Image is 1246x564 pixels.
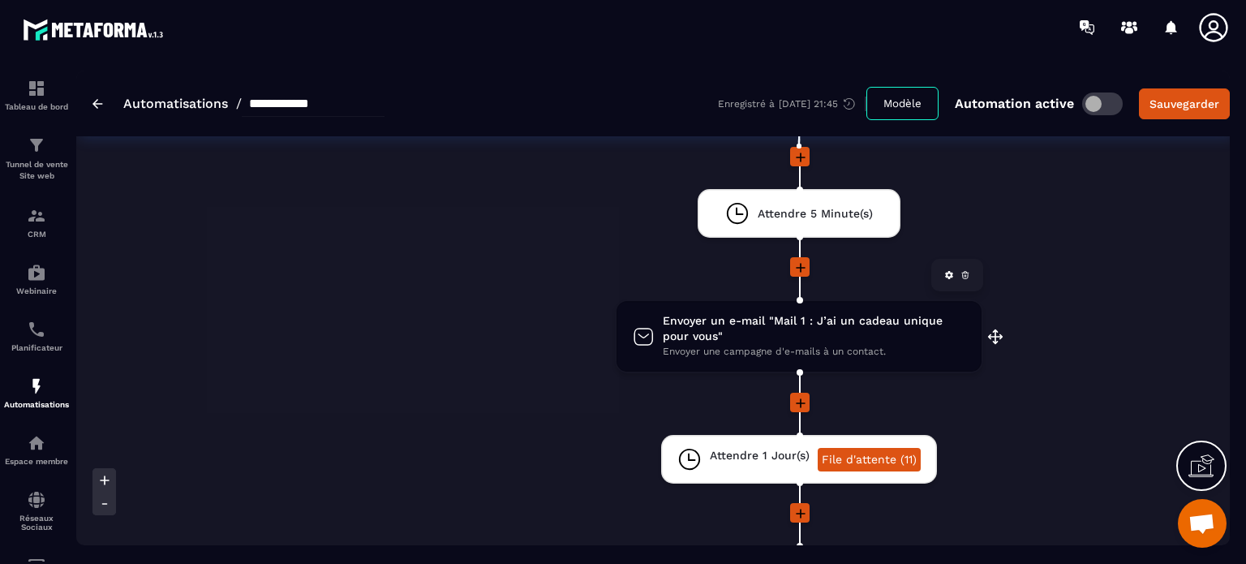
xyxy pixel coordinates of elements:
[92,99,103,109] img: arrow
[818,448,921,471] a: File d'attente (11)
[4,286,69,295] p: Webinaire
[1149,96,1219,112] div: Sauvegarder
[1139,88,1230,119] button: Sauvegarder
[4,159,69,182] p: Tunnel de vente Site web
[4,102,69,111] p: Tableau de bord
[4,251,69,308] a: automationsautomationsWebinaire
[27,206,46,226] img: formation
[663,313,965,344] span: Envoyer un e-mail "Mail 1 : J’ai un cadeau unique pour vous"
[27,320,46,339] img: scheduler
[4,194,69,251] a: formationformationCRM
[4,514,69,532] p: Réseaux Sociaux
[1178,499,1227,548] div: Ouvrir le chat
[27,433,46,453] img: automations
[236,96,242,111] span: /
[866,87,939,120] button: Modèle
[23,15,169,45] img: logo
[27,79,46,98] img: formation
[123,96,228,111] a: Automatisations
[710,448,810,463] span: Attendre 1 Jour(s)
[4,343,69,352] p: Planificateur
[779,98,838,110] p: [DATE] 21:45
[27,490,46,510] img: social-network
[663,344,965,359] span: Envoyer une campagne d'e-mails à un contact.
[4,478,69,544] a: social-networksocial-networkRéseaux Sociaux
[27,263,46,282] img: automations
[4,230,69,239] p: CRM
[955,96,1074,111] p: Automation active
[758,206,873,222] span: Attendre 5 Minute(s)
[718,97,866,111] div: Enregistré à
[4,67,69,123] a: formationformationTableau de bord
[4,457,69,466] p: Espace membre
[4,123,69,194] a: formationformationTunnel de vente Site web
[27,377,46,396] img: automations
[4,364,69,421] a: automationsautomationsAutomatisations
[4,421,69,478] a: automationsautomationsEspace membre
[4,400,69,409] p: Automatisations
[27,136,46,155] img: formation
[4,308,69,364] a: schedulerschedulerPlanificateur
